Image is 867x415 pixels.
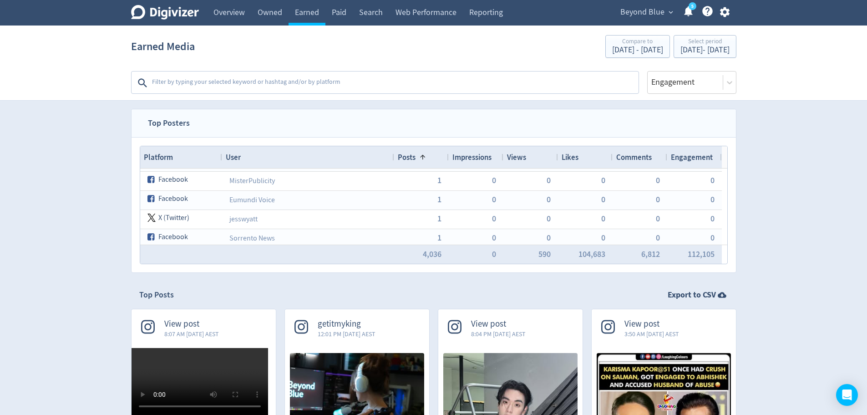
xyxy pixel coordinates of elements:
[612,46,663,54] div: [DATE] - [DATE]
[229,234,275,243] a: Sorrento News
[612,38,663,46] div: Compare to
[671,152,713,162] span: Engagement
[139,289,174,301] h2: Top Posts
[674,35,736,58] button: Select period[DATE]- [DATE]
[507,152,526,162] span: Views
[616,152,652,162] span: Comments
[131,32,195,61] h1: Earned Media
[147,233,156,241] svg: facebook
[836,384,858,406] div: Open Intercom Messenger
[158,171,188,189] span: Facebook
[229,176,275,185] a: MisterPublicity
[547,215,551,223] button: 0
[562,152,578,162] span: Likes
[667,8,675,16] span: expand_more
[398,152,416,162] span: Posts
[680,46,730,54] div: [DATE] - [DATE]
[492,176,496,184] button: 0
[437,176,441,184] button: 1
[492,195,496,204] button: 0
[710,195,715,204] button: 0
[318,319,375,329] span: getitmyking
[578,250,605,258] button: 104,683
[656,215,660,223] span: 0
[147,195,156,203] svg: facebook
[601,215,605,223] button: 0
[624,319,679,329] span: View post
[656,195,660,204] button: 0
[668,289,716,301] strong: Export to CSV
[656,176,660,184] button: 0
[492,215,496,223] span: 0
[437,195,441,204] button: 1
[688,250,715,258] button: 112,105
[492,250,496,258] button: 0
[144,152,173,162] span: Platform
[617,5,675,20] button: Beyond Blue
[229,215,258,224] a: jesswyatt
[437,234,441,242] button: 1
[601,234,605,242] button: 0
[601,195,605,204] button: 0
[147,214,156,222] svg: twitter
[624,329,679,338] span: 3:50 AM [DATE] AEST
[164,319,219,329] span: View post
[641,250,660,258] button: 6,812
[452,152,492,162] span: Impressions
[605,35,670,58] button: Compare to[DATE] - [DATE]
[656,234,660,242] button: 0
[140,109,198,137] span: Top Posters
[471,329,526,338] span: 8:04 PM [DATE] AEST
[318,329,375,338] span: 12:01 PM [DATE] AEST
[710,234,715,242] button: 0
[691,3,693,10] text: 5
[601,176,605,184] button: 0
[158,228,188,246] span: Facebook
[471,319,526,329] span: View post
[492,234,496,242] button: 0
[437,215,441,223] button: 1
[423,250,441,258] button: 4,036
[158,190,188,208] span: Facebook
[164,329,219,338] span: 8:07 AM [DATE] AEST
[158,209,189,227] span: X (Twitter)
[547,195,551,204] button: 0
[620,5,664,20] span: Beyond Blue
[680,38,730,46] div: Select period
[710,176,715,184] button: 0
[226,152,241,162] span: User
[547,234,551,242] button: 0
[229,195,275,205] a: Eumundi Voice
[710,215,715,223] button: 0
[547,176,551,184] button: 0
[147,175,156,184] svg: facebook
[689,2,696,10] a: 5
[538,250,551,258] button: 590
